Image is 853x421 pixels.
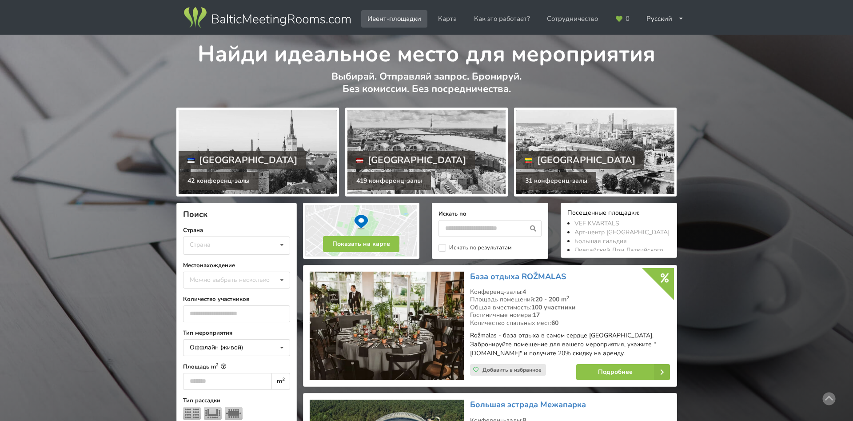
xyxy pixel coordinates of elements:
strong: 20 - 200 m [535,295,569,304]
a: Большая эстрада Межапарка [470,399,586,410]
a: Карта [432,10,463,28]
img: Театр [183,407,201,420]
label: Страна [183,226,290,235]
div: 42 конференц-залы [179,172,259,190]
button: Показать на карте [323,236,399,252]
h1: Найди идеальное место для мероприятия [176,35,677,68]
div: [GEOGRAPHIC_DATA] [516,151,644,169]
a: Подробнее [576,364,670,380]
div: Страна [190,241,211,249]
span: Поиск [183,209,207,220]
div: Оффлайн (живой) [190,345,243,351]
label: Тип рассадки [183,396,290,405]
a: [GEOGRAPHIC_DATA] 42 конференц-залы [176,108,339,196]
img: Показать на карте [303,203,419,259]
strong: 60 [551,319,558,327]
a: Ивент-площадки [361,10,427,28]
img: Baltic Meeting Rooms [182,5,352,30]
label: Искать по результатам [438,244,512,252]
sup: 2 [282,376,285,383]
div: Русский [640,10,690,28]
div: Можно выбрать несколько [187,275,290,285]
img: Собрание [225,407,243,420]
div: Площадь помещений: [470,296,670,304]
span: 0 [626,16,630,22]
div: Конференц-залы: [470,288,670,296]
div: Посещенные площадки: [567,209,670,218]
sup: 2 [566,294,569,301]
a: [GEOGRAPHIC_DATA] 31 конференц-залы [514,108,677,196]
div: Количество спальных мест: [470,319,670,327]
label: Тип мероприятия [183,329,290,337]
a: Лиепайский Дом Латвийского Общества [574,246,663,263]
a: [GEOGRAPHIC_DATA] 419 конференц-залы [345,108,508,196]
img: Необычные места | Церауксте | База отдыха ROŽMALAS [310,272,464,381]
p: Rožmalas - база отдыха в самом сердце [GEOGRAPHIC_DATA]. Забронируйте помещение для вашего меропр... [470,331,670,358]
a: База отдыха ROŽMALAS [470,271,566,282]
a: Как это работает? [468,10,536,28]
label: Искать по [438,209,542,218]
img: U-тип [204,407,222,420]
span: Добавить в избранное [482,366,542,373]
div: [GEOGRAPHIC_DATA] [179,151,307,169]
a: Сотрудничество [541,10,604,28]
sup: 2 [216,362,219,368]
label: Количество участников [183,295,290,304]
div: [GEOGRAPHIC_DATA] [347,151,475,169]
div: 419 конференц-залы [347,172,431,190]
a: Арт-центр [GEOGRAPHIC_DATA] [574,228,670,237]
label: Местонахождение [183,261,290,270]
strong: 17 [533,311,540,319]
strong: 4 [522,288,526,296]
strong: 100 участники [531,303,575,312]
a: VEF KVARTALS [574,219,619,228]
div: m [271,373,290,390]
div: Общая вместимость: [470,304,670,312]
label: Площадь m [183,362,290,371]
div: 31 конференц-залы [516,172,596,190]
a: Большая гильдия [574,237,627,245]
p: Выбирай. Отправляй запрос. Бронируй. Без комиссии. Без посредничества. [176,70,677,104]
div: Гостиничные номера: [470,311,670,319]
